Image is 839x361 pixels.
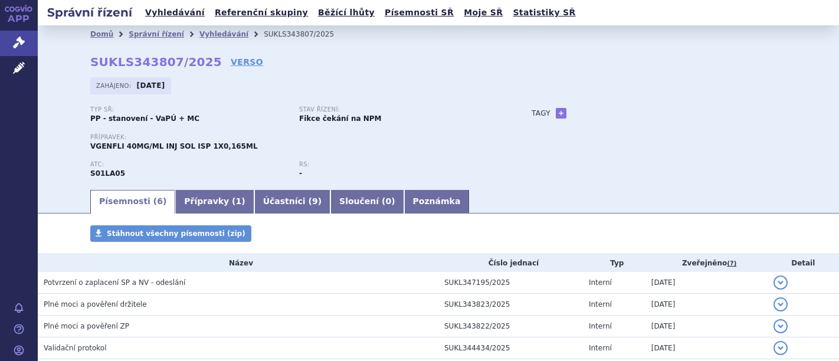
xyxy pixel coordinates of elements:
[589,300,612,309] span: Interní
[312,196,318,206] span: 9
[231,56,263,68] a: VERSO
[90,55,222,69] strong: SUKLS343807/2025
[299,114,381,123] strong: Fikce čekání na NPM
[774,319,788,333] button: detail
[90,142,258,150] span: VGENFLI 40MG/ML INJ SOL ISP 1X0,165ML
[583,254,645,272] th: Typ
[90,190,175,214] a: Písemnosti (6)
[299,161,496,168] p: RS:
[509,5,579,21] a: Statistiky SŘ
[385,196,391,206] span: 0
[90,114,199,123] strong: PP - stanovení - VaPÚ + MC
[199,30,248,38] a: Vyhledávání
[90,134,508,141] p: Přípravek:
[90,161,287,168] p: ATC:
[90,169,125,178] strong: AFLIBERCEPT
[438,272,583,294] td: SUKL347195/2025
[645,294,768,316] td: [DATE]
[254,190,330,214] a: Účastníci (9)
[264,25,349,43] li: SUKLS343807/2025
[175,190,254,214] a: Přípravky (1)
[90,106,287,113] p: Typ SŘ:
[774,297,788,311] button: detail
[330,190,404,214] a: Sloučení (0)
[645,272,768,294] td: [DATE]
[314,5,378,21] a: Běžící lhůty
[90,225,251,242] a: Stáhnout všechny písemnosti (zip)
[236,196,242,206] span: 1
[299,106,496,113] p: Stav řízení:
[211,5,312,21] a: Referenční skupiny
[299,169,302,178] strong: -
[44,278,185,287] span: Potvrzení o zaplacení SP a NV - odeslání
[727,260,736,268] abbr: (?)
[774,341,788,355] button: detail
[44,300,147,309] span: Plné moci a pověření držitele
[142,5,208,21] a: Vyhledávání
[438,294,583,316] td: SUKL343823/2025
[44,344,107,352] span: Validační protokol
[645,337,768,359] td: [DATE]
[556,108,566,119] a: +
[438,316,583,337] td: SUKL343822/2025
[404,190,470,214] a: Poznámka
[107,229,245,238] span: Stáhnout všechny písemnosti (zip)
[38,4,142,21] h2: Správní řízení
[96,81,133,90] span: Zahájeno:
[645,316,768,337] td: [DATE]
[137,81,165,90] strong: [DATE]
[589,278,612,287] span: Interní
[438,254,583,272] th: Číslo jednací
[645,254,768,272] th: Zveřejněno
[774,275,788,290] button: detail
[129,30,184,38] a: Správní řízení
[532,106,550,120] h3: Tagy
[768,254,839,272] th: Detail
[44,322,129,330] span: Plné moci a pověření ZP
[90,30,113,38] a: Domů
[589,344,612,352] span: Interní
[460,5,506,21] a: Moje SŘ
[38,254,438,272] th: Název
[589,322,612,330] span: Interní
[157,196,163,206] span: 6
[381,5,457,21] a: Písemnosti SŘ
[438,337,583,359] td: SUKL344434/2025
